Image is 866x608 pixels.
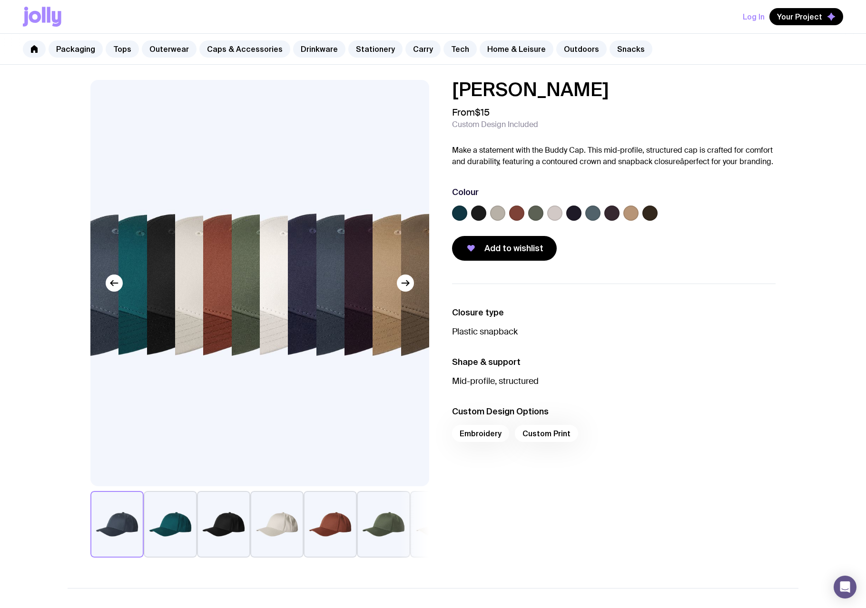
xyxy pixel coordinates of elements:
a: Packaging [49,40,103,58]
p: Make a statement with the Buddy Cap. This mid-profile, structured cap is crafted for comfort and ... [452,145,776,167]
h3: Custom Design Options [452,406,776,417]
button: Log In [743,8,765,25]
span: Your Project [777,12,822,21]
a: Home & Leisure [480,40,553,58]
a: Outerwear [142,40,197,58]
a: Caps & Accessories [199,40,290,58]
p: Plastic snapback [452,326,776,337]
span: Custom Design Included [452,120,538,129]
h1: [PERSON_NAME] [452,80,776,99]
h3: Colour [452,186,479,198]
a: Carry [405,40,441,58]
h3: Closure type [452,307,776,318]
h3: Shape & support [452,356,776,368]
a: Tops [106,40,139,58]
span: Add to wishlist [484,243,543,254]
span: From [452,107,490,118]
p: Mid-profile, structured [452,375,776,387]
a: Tech [443,40,477,58]
button: Your Project [769,8,843,25]
div: Open Intercom Messenger [834,576,856,598]
span: $15 [475,106,490,118]
a: Drinkware [293,40,345,58]
a: Outdoors [556,40,607,58]
button: Add to wishlist [452,236,557,261]
a: Stationery [348,40,403,58]
a: Snacks [610,40,652,58]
